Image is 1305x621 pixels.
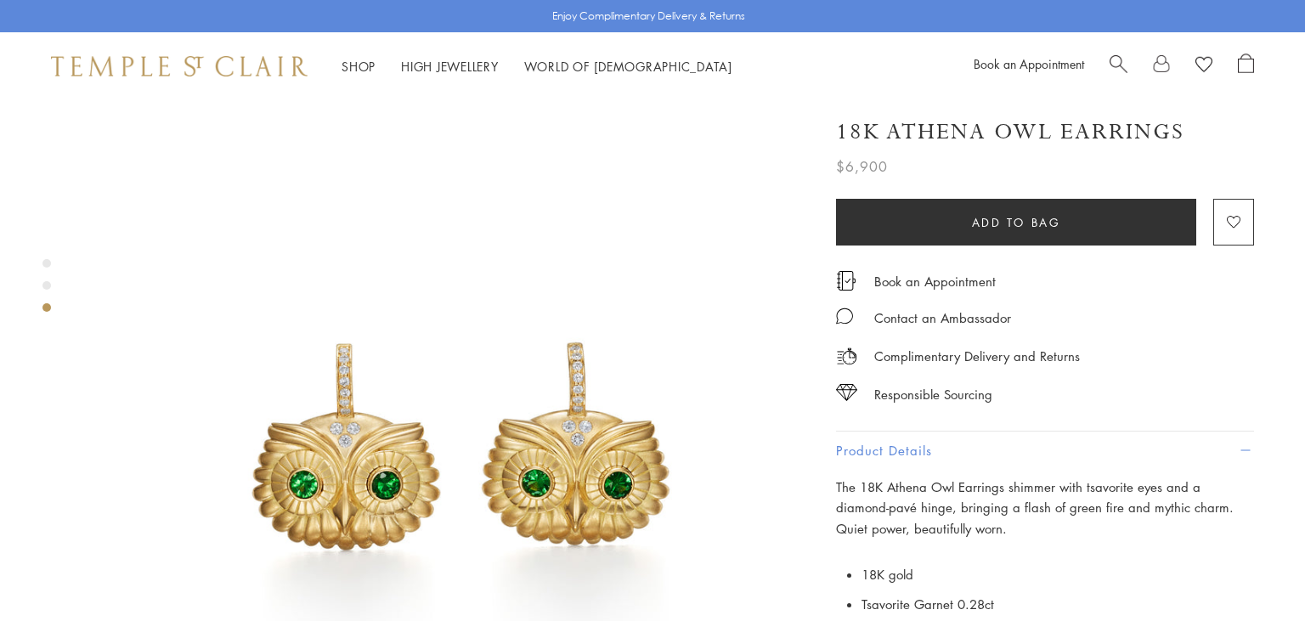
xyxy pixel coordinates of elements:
img: MessageIcon-01_2.svg [836,308,853,325]
img: icon_appointment.svg [836,271,856,291]
div: Product gallery navigation [42,255,51,325]
a: World of [DEMOGRAPHIC_DATA]World of [DEMOGRAPHIC_DATA] [524,58,732,75]
div: Responsible Sourcing [874,384,992,405]
a: ShopShop [342,58,376,75]
span: The 18K Athena Owl Earrings shimmer with tsavorite eyes and a diamond-pavé hinge, bringing a flas... [836,478,1234,538]
p: Complimentary Delivery and Returns [874,346,1080,367]
img: icon_sourcing.svg [836,384,857,401]
li: 18K gold [862,560,1254,590]
li: Tsavorite Garnet 0.28ct [862,590,1254,619]
a: View Wishlist [1195,54,1212,79]
p: Enjoy Complimentary Delivery & Returns [552,8,745,25]
button: Add to bag [836,199,1196,246]
img: icon_delivery.svg [836,346,857,367]
nav: Main navigation [342,56,732,77]
a: High JewelleryHigh Jewellery [401,58,499,75]
h1: 18K Athena Owl Earrings [836,117,1184,147]
button: Product Details [836,432,1254,470]
a: Open Shopping Bag [1238,54,1254,79]
div: Contact an Ambassador [874,308,1011,329]
a: Book an Appointment [874,272,996,291]
span: Add to bag [972,213,1061,232]
a: Search [1110,54,1127,79]
a: Book an Appointment [974,55,1084,72]
iframe: Gorgias live chat messenger [1220,541,1288,604]
span: $6,900 [836,155,888,178]
img: Temple St. Clair [51,56,308,76]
